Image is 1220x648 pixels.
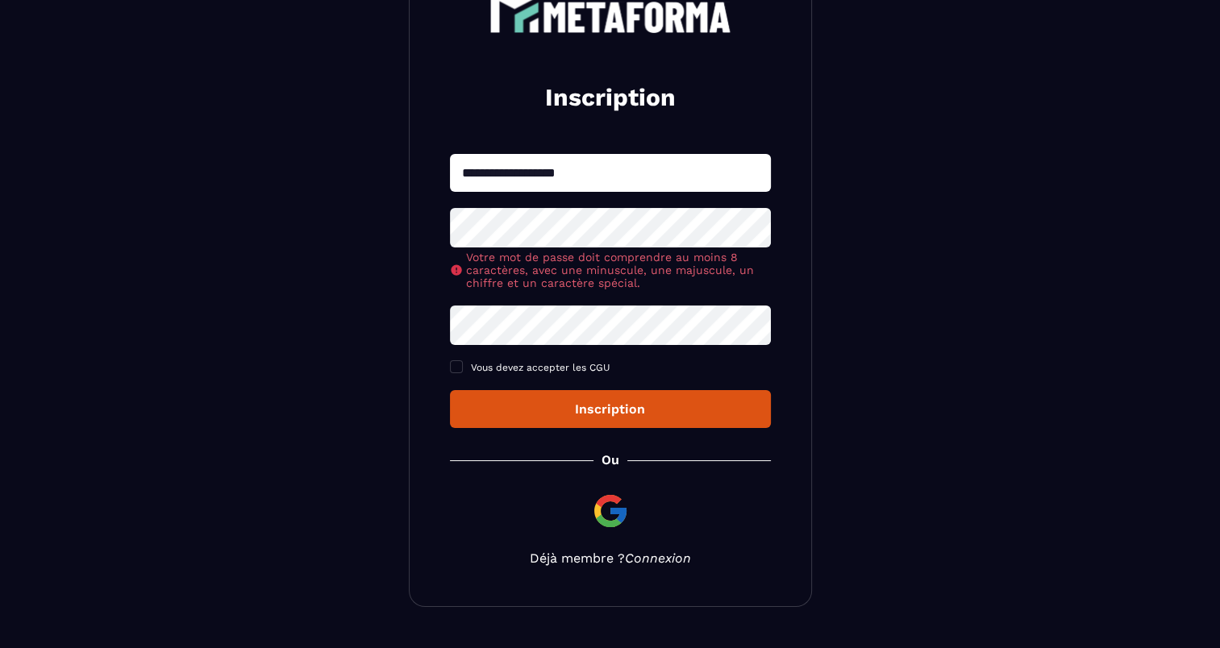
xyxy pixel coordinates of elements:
[450,390,771,428] button: Inscription
[591,492,630,530] img: google
[463,401,758,417] div: Inscription
[450,550,771,566] p: Déjà membre ?
[466,251,771,289] span: Votre mot de passe doit comprendre au moins 8 caractères, avec une minuscule, une majuscule, un c...
[625,550,691,566] a: Connexion
[471,362,610,373] span: Vous devez accepter les CGU
[469,81,752,114] h2: Inscription
[602,452,619,467] p: Ou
